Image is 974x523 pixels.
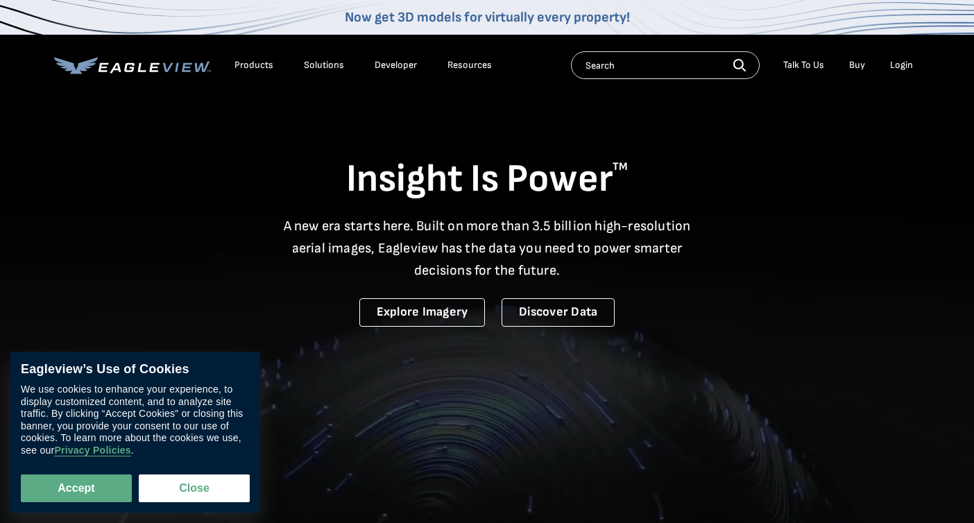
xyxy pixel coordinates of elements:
[890,59,913,71] div: Login
[275,215,699,282] p: A new era starts here. Built on more than 3.5 billion high-resolution aerial images, Eagleview ha...
[502,298,615,327] a: Discover Data
[21,362,250,377] div: Eagleview’s Use of Cookies
[571,51,760,79] input: Search
[234,59,273,71] div: Products
[139,474,250,502] button: Close
[21,384,250,457] div: We use cookies to enhance your experience, to display customized content, and to analyze site tra...
[345,9,630,26] a: Now get 3D models for virtually every property!
[54,155,920,204] h1: Insight Is Power
[304,59,344,71] div: Solutions
[21,474,132,502] button: Accept
[783,59,824,71] div: Talk To Us
[54,445,130,457] a: Privacy Policies
[447,59,492,71] div: Resources
[613,160,628,173] sup: TM
[375,59,417,71] a: Developer
[359,298,486,327] a: Explore Imagery
[849,59,865,71] a: Buy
